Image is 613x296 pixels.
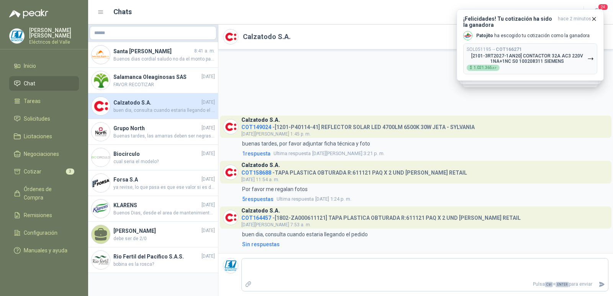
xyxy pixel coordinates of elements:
span: 1 respuesta [242,149,270,158]
span: Remisiones [24,211,52,219]
button: 24 [590,5,604,19]
span: Solicitudes [24,114,50,123]
img: Company Logo [92,71,110,90]
p: ha escogido tu cotización como la ganadora [476,33,590,39]
a: Tareas [9,94,79,108]
img: Company Logo [92,174,110,192]
h4: - [1802-ZA000611121] TAPA PLASTICA OBTURADA R:611121 PAQ X 2 UND [PERSON_NAME] RETAIL [241,213,521,220]
p: buen dia, consulta cuando estaria llegando el pedido [242,230,368,239]
a: Company LogoRio Fertil del Pacífico S.A.S.[DATE]bobina es la rosca? [88,247,218,273]
span: COT158688 [241,170,271,176]
img: Logo peakr [9,9,48,18]
h4: Grupo North [113,124,200,132]
h4: Calzatodo S.A. [113,98,200,107]
a: Company LogoSanta [PERSON_NAME]8:41 a. m.Buenos dias cordial saludo no da el monto para despacho ... [88,42,218,68]
img: Company Logo [92,251,110,269]
a: Licitaciones [9,129,79,144]
b: Patojito [476,33,493,38]
span: Ultima respuesta [277,195,314,203]
a: Inicio [9,59,79,73]
span: Buenas tardes, las amarras deben ser negras, por favor confirmar que la entrega sea de este color... [113,132,215,140]
b: COT166271 [496,47,522,52]
span: 24 [598,3,608,11]
span: Ultima respuesta [274,150,311,157]
button: ¡Felicidades! Tu cotización ha sido la ganadorahace 2 minutos Company LogoPatojito ha escogido tu... [457,9,604,81]
img: Company Logo [223,119,238,134]
a: Chat [9,76,79,91]
span: Órdenes de Compra [24,185,72,202]
p: Pulsa + para enviar [255,278,596,291]
a: 1respuestaUltima respuesta[DATE][PERSON_NAME] 3:21 p. m. [241,149,608,158]
a: Solicitudes [9,111,79,126]
p: Por favor me regalan fotos [242,185,308,193]
h4: Biocirculo [113,150,200,158]
span: [DATE] [202,99,215,106]
a: Company LogoKLARENS[DATE]Buenos Dias, desde el area de mantenimiento nos informan que no podemos ... [88,196,218,222]
button: Enviar [595,278,608,291]
h2: Calzatodo S.A. [243,31,291,42]
a: 5respuestasUltima respuesta[DATE] 1:24 p. m. [241,195,608,203]
a: Company LogoCalzatodo S.A.[DATE]buen dia, consulta cuando estaria llegando el pedido [88,93,218,119]
h1: Chats [113,7,132,17]
h4: [PERSON_NAME] [113,227,200,235]
h4: Rio Fertil del Pacífico S.A.S. [113,252,200,261]
button: SOL051195→COT166271[2101-3RT2027-1AN20] CONTACTOR 32A AC3 220V 1NA+1NC S0 100208311 SIEMENS$1.021... [463,43,597,74]
span: Ctrl [545,282,553,287]
span: [DATE] [202,201,215,209]
a: Company LogoSalamanca Oleaginosas SAS[DATE]FAVOR RECOTIZAR [88,68,218,93]
h4: KLARENS [113,201,200,209]
img: Company Logo [223,165,238,180]
span: [DATE] [202,176,215,183]
a: Manuales y ayuda [9,243,79,258]
a: Configuración [9,226,79,240]
h4: Forsa S.A [113,175,200,184]
a: [PERSON_NAME][DATE]debe ser de 2/0 [88,222,218,247]
img: Company Logo [92,97,110,115]
a: Órdenes de Compra [9,182,79,205]
span: ya revise, lo que pasa es que ese valor si es de la tapa en [PERSON_NAME], de acuerdo a la refere... [113,184,215,191]
span: Configuración [24,229,57,237]
img: Company Logo [223,210,238,225]
img: Company Logo [92,46,110,64]
a: Company LogoForsa S.A[DATE]ya revise, lo que pasa es que ese valor si es de la tapa en [PERSON_NA... [88,170,218,196]
span: Inicio [24,62,36,70]
span: [DATE] [202,73,215,80]
span: Chat [24,79,35,88]
a: Negociaciones [9,147,79,161]
img: Company Logo [223,258,238,273]
h4: Salamanca Oleaginosas SAS [113,73,200,81]
a: Sin respuestas [241,240,608,249]
img: Company Logo [10,29,24,43]
span: [DATE] 11:54 a. m. [241,177,279,182]
a: Cotizar3 [9,164,79,179]
span: Buenos Dias, desde el area de mantenimiento nos informan que no podemos cambiar el color [PERSON_... [113,209,215,217]
span: bobina es la rosca? [113,261,215,268]
img: Company Logo [92,123,110,141]
div: Sin respuestas [242,240,280,249]
img: Company Logo [223,29,238,44]
span: Manuales y ayuda [24,246,67,255]
img: Company Logo [92,200,110,218]
img: Company Logo [92,148,110,167]
span: [DATE] [202,124,215,132]
span: [DATE] [202,150,215,157]
h4: Santa [PERSON_NAME] [113,47,193,56]
span: [DATE] [202,253,215,260]
div: $ [467,65,500,71]
img: Company Logo [464,31,472,40]
span: 1.021.365 [474,66,497,70]
span: [DATE][PERSON_NAME] 1:45 p. m. [241,131,311,137]
a: Company LogoGrupo North[DATE]Buenas tardes, las amarras deben ser negras, por favor confirmar que... [88,119,218,145]
span: ,67 [492,66,497,70]
span: 8:41 a. m. [194,47,215,55]
span: hace 2 minutos [558,16,591,28]
h3: Calzatodo S.A. [241,209,280,213]
span: ENTER [556,282,569,287]
span: Licitaciones [24,132,52,141]
span: FAVOR RECOTIZAR [113,81,215,88]
span: Cotizar [24,167,41,176]
span: debe ser de 2/0 [113,235,215,242]
span: [DATE] [202,227,215,234]
span: 5 respuesta s [242,195,274,203]
span: [DATE][PERSON_NAME] 3:21 p. m. [274,150,385,157]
